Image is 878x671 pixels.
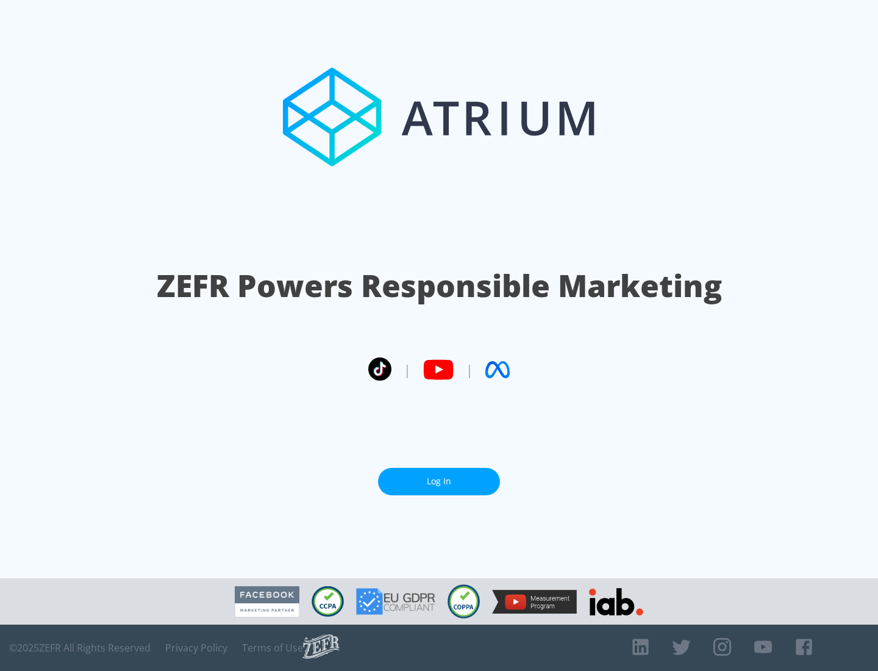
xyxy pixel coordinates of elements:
img: Facebook Marketing Partner [235,586,299,617]
span: | [466,361,473,379]
img: GDPR Compliant [356,588,435,615]
a: Privacy Policy [165,642,227,654]
img: CCPA Compliant [312,586,344,617]
a: Terms of Use [242,642,303,654]
img: IAB [589,588,643,615]
span: © 2025 ZEFR All Rights Reserved [9,642,151,654]
a: Log In [378,468,500,495]
img: COPPA Compliant [448,584,480,619]
img: YouTube Measurement Program [492,590,577,614]
span: | [404,361,411,379]
h1: ZEFR Powers Responsible Marketing [157,265,722,307]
